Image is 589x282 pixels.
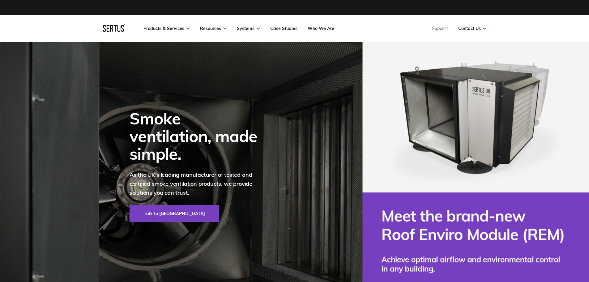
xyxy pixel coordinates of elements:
[130,171,266,197] p: As the UK's leading manufacturer of tested and certified smoke ventilation products, we provide s...
[237,26,260,31] a: Systems
[130,110,266,163] div: Smoke ventilation, made simple.
[143,26,190,31] a: Products & Services
[308,26,334,31] a: Who We Are
[458,26,486,31] a: Contact Us
[130,205,219,222] a: Talk to [GEOGRAPHIC_DATA]
[270,26,297,31] a: Case Studies
[200,26,227,31] a: Resources
[432,26,448,31] a: Support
